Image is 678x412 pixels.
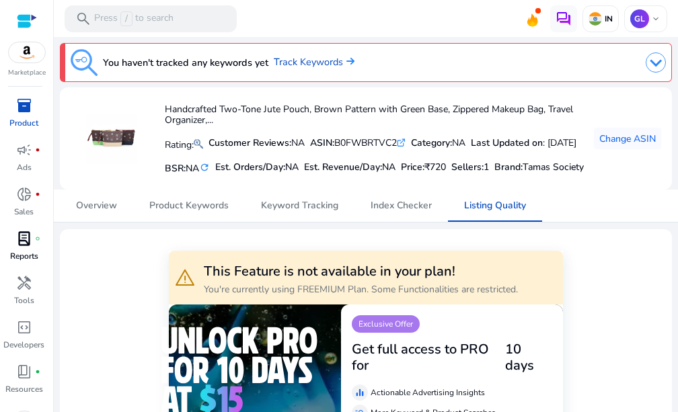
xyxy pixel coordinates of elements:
[382,161,396,173] span: NA
[451,162,489,173] h5: Sellers:
[3,339,44,351] p: Developers
[411,136,465,150] div: NA
[471,136,576,150] div: : [DATE]
[174,267,196,288] span: warning
[16,319,32,335] span: code_blocks
[165,136,203,152] p: Rating:
[630,9,649,28] p: GL
[274,55,354,70] a: Track Keywords
[186,162,199,175] span: NA
[310,136,334,149] b: ASIN:
[35,236,40,241] span: fiber_manual_record
[523,161,584,173] span: Tamas Society
[602,13,613,24] p: IN
[650,13,661,24] span: keyboard_arrow_down
[76,201,117,210] span: Overview
[35,192,40,197] span: fiber_manual_record
[71,49,98,76] img: keyword-tracking.svg
[16,97,32,114] span: inventory_2
[352,341,503,374] h3: Get full access to PRO for
[16,142,32,158] span: campaign
[371,386,485,399] p: Actionable Advertising Insights
[589,12,602,26] img: in.svg
[354,387,365,398] span: equalizer
[204,282,518,296] p: You're currently using FREEMIUM Plan. Some Functionalities are restricted.
[165,160,210,175] h5: BSR:
[594,128,661,149] button: Change ASIN
[411,136,452,149] b: Category:
[94,11,174,26] p: Press to search
[9,42,45,63] img: amazon.svg
[35,369,40,374] span: fiber_manual_record
[103,54,268,71] h3: You haven't tracked any keywords yet
[494,162,584,173] h5: :
[304,162,396,173] h5: Est. Revenue/Day:
[165,104,586,127] h4: Handcrafted Two-Tone Jute Pouch, Brown Pattern with Green Base, Zippered Makeup Bag, Travel Organ...
[16,231,32,247] span: lab_profile
[285,161,299,173] span: NA
[646,52,666,73] img: dropdown-arrow.svg
[471,136,543,149] b: Last Updated on
[16,275,32,291] span: handyman
[16,364,32,380] span: book_4
[10,250,38,262] p: Reports
[199,161,210,174] mat-icon: refresh
[14,294,34,306] p: Tools
[371,201,432,210] span: Index Checker
[14,206,34,218] p: Sales
[209,136,291,149] b: Customer Reviews:
[505,341,552,374] h3: 10 days
[17,161,32,173] p: Ads
[120,11,133,26] span: /
[209,136,305,150] div: NA
[261,201,338,210] span: Keyword Tracking
[343,57,354,65] img: arrow-right.svg
[310,136,406,150] div: B0FWBRTVC2
[401,162,446,173] h5: Price:
[464,201,526,210] span: Listing Quality
[8,68,46,78] p: Marketplace
[86,114,137,164] img: 61pPyKKYUbL.jpg
[5,383,43,395] p: Resources
[9,117,38,129] p: Product
[352,315,420,333] p: Exclusive Offer
[149,201,229,210] span: Product Keywords
[599,132,656,146] span: Change ASIN
[424,161,446,173] span: ₹720
[16,186,32,202] span: donut_small
[75,11,91,27] span: search
[484,161,489,173] span: 1
[204,263,518,280] h3: This Feature is not available in your plan!
[35,147,40,153] span: fiber_manual_record
[494,161,521,173] span: Brand
[215,162,299,173] h5: Est. Orders/Day:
